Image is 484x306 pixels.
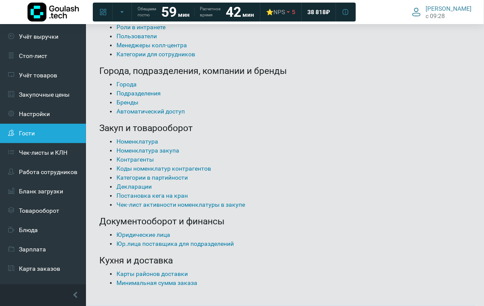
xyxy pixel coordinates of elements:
[178,11,190,18] span: мин
[116,201,245,208] a: Чек-лист активности номенклатуры в закупе
[116,42,187,49] a: Менеджеры колл-центра
[116,156,154,163] a: Контрагенты
[116,81,137,88] a: Города
[116,165,211,172] a: Коды номенклатур контрагентов
[116,279,197,286] a: Минимальная сумма заказа
[99,123,471,134] h4: Закуп и товарооборот
[116,183,152,190] a: Декларации
[261,4,300,20] a: ⭐NPS 5
[302,4,335,20] a: 38 818 ₽
[161,4,177,20] strong: 59
[266,8,285,16] div: ⭐
[116,99,138,106] a: Бренды
[116,231,170,238] a: Юридические лица
[116,174,188,181] a: Категории в партийности
[116,108,185,115] a: Автоматический доступ
[138,6,156,18] span: Обещаем гостю
[292,8,295,16] span: 5
[116,147,179,154] a: Номенклатура закупа
[242,11,254,18] span: мин
[28,3,79,21] img: Логотип компании Goulash.tech
[116,240,234,247] a: Юр.лица поставщика для подразделений
[132,4,259,20] a: Обещаем гостю 59 мин Расчетное время 42 мин
[426,5,472,12] span: [PERSON_NAME]
[426,12,445,19] span: c 09:28
[116,33,157,40] a: Пользователи
[116,51,195,58] a: Категории для сотрудников
[116,192,188,199] a: Постановка кега на кран
[99,66,471,76] h4: Города, подразделения, компании и бренды
[116,90,161,97] a: Подразделения
[116,138,158,145] a: Номенклатура
[99,216,471,227] h4: Документооборот и финансы
[273,9,285,15] span: NPS
[407,3,477,21] button: [PERSON_NAME] c 09:28
[307,8,326,16] span: 38 818
[326,8,330,16] span: ₽
[99,255,471,266] h4: Кухня и доставка
[116,24,165,31] a: Роли в интранете
[226,4,241,20] strong: 42
[200,6,221,18] span: Расчетное время
[116,270,188,277] a: Карты районов доставки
